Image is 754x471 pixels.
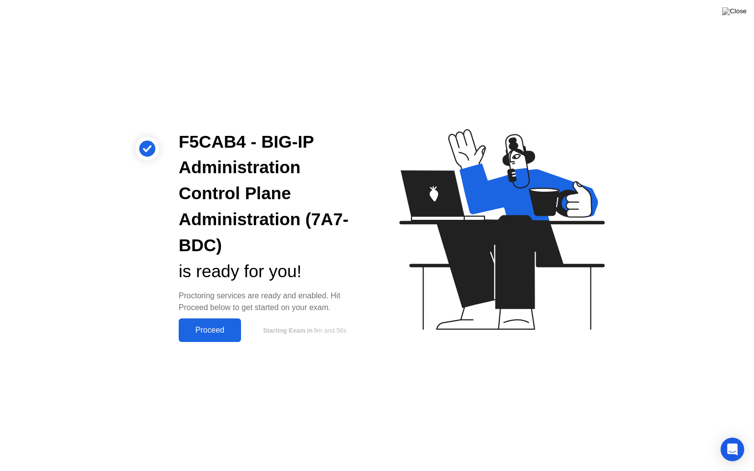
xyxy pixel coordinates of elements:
[246,321,361,340] button: Starting Exam in9m and 56s
[179,290,361,314] div: Proctoring services are ready and enabled. Hit Proceed below to get started on your exam.
[179,129,361,259] div: F5CAB4 - BIG-IP Administration Control Plane Administration (7A7-BDC)
[179,318,241,342] button: Proceed
[722,7,747,15] img: Close
[721,438,744,461] div: Open Intercom Messenger
[179,259,361,285] div: is ready for you!
[314,327,347,334] span: 9m and 56s
[182,326,238,335] div: Proceed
